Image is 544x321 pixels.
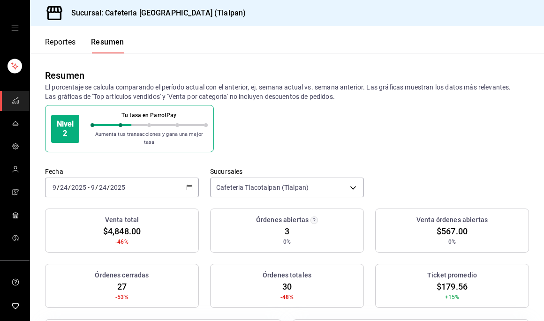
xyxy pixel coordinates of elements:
[45,37,124,53] div: navigation tabs
[416,215,488,225] h3: Venta órdenes abiertas
[256,215,309,225] h3: Órdenes abiertas
[52,184,57,191] input: --
[91,131,208,146] p: Aumenta tus transacciones y gana una mejor tasa
[60,184,68,191] input: --
[71,184,87,191] input: ----
[95,270,149,280] h3: Órdenes cerradas
[45,82,529,101] p: El porcentaje se calcula comparando el período actual con el anterior, ej. semana actual vs. sema...
[51,115,79,143] div: Nivel 2
[88,184,90,191] span: -
[445,293,460,301] span: +15%
[216,183,309,192] span: Cafeteria Tlacotalpan (Tlalpan)
[210,168,364,175] label: Sucursales
[45,168,199,175] label: Fecha
[91,37,124,53] button: Resumen
[103,225,141,238] span: $4,848.00
[283,238,291,246] span: 0%
[427,270,477,280] h3: Ticket promedio
[437,225,468,238] span: $567.00
[68,184,71,191] span: /
[448,238,456,246] span: 0%
[64,7,246,19] h3: Sucursal: Cafeteria [GEOGRAPHIC_DATA] (Tlalpan)
[91,111,208,119] p: Tu tasa en ParrotPay
[11,24,19,32] button: open drawer
[115,293,128,301] span: -53%
[105,215,139,225] h3: Venta total
[45,37,76,53] button: Reportes
[57,184,60,191] span: /
[285,225,289,238] span: 3
[117,280,127,293] span: 27
[107,184,110,191] span: /
[263,270,311,280] h3: Órdenes totales
[437,280,468,293] span: $179.56
[110,184,126,191] input: ----
[91,184,95,191] input: --
[95,184,98,191] span: /
[115,238,128,246] span: -46%
[280,293,294,301] span: -48%
[45,68,84,82] div: Resumen
[282,280,292,293] span: 30
[98,184,107,191] input: --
